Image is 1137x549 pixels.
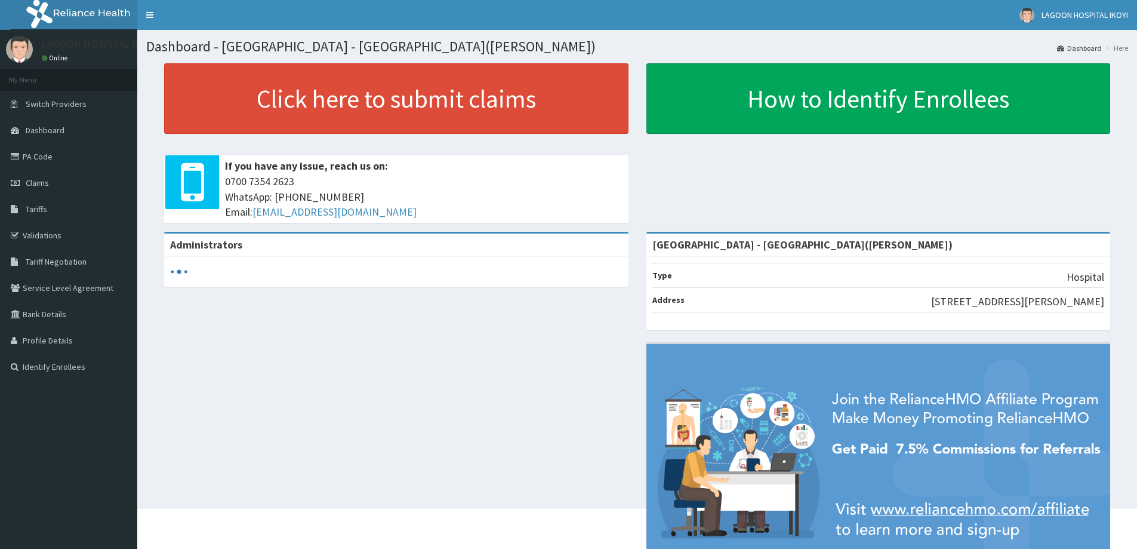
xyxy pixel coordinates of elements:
strong: [GEOGRAPHIC_DATA] - [GEOGRAPHIC_DATA]([PERSON_NAME]) [652,238,953,252]
span: 0700 7354 2623 WhatsApp: [PHONE_NUMBER] Email: [225,174,623,220]
img: User Image [6,36,33,63]
li: Here [1102,43,1128,53]
span: Switch Providers [26,99,87,109]
p: Hospital [1067,269,1104,285]
a: [EMAIL_ADDRESS][DOMAIN_NAME] [252,205,417,219]
a: Online [42,54,70,62]
p: LAGOON HOSPITAL IKOYI [42,39,157,50]
span: Tariffs [26,204,47,214]
a: Dashboard [1057,43,1101,53]
span: LAGOON HOSPITAL IKOYI [1042,10,1128,20]
img: User Image [1019,8,1034,23]
svg: audio-loading [170,263,188,281]
a: How to Identify Enrollees [646,63,1111,134]
span: Tariff Negotiation [26,256,87,267]
b: Administrators [170,238,242,252]
p: [STREET_ADDRESS][PERSON_NAME] [931,294,1104,309]
b: Address [652,295,685,305]
h1: Dashboard - [GEOGRAPHIC_DATA] - [GEOGRAPHIC_DATA]([PERSON_NAME]) [146,39,1128,54]
a: Click here to submit claims [164,63,628,134]
span: Dashboard [26,125,64,136]
span: Claims [26,177,49,188]
b: Type [652,270,672,281]
b: If you have any issue, reach us on: [225,159,388,173]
